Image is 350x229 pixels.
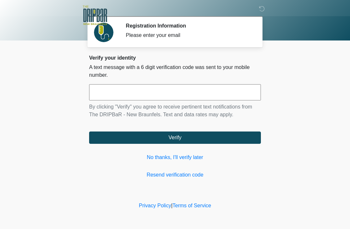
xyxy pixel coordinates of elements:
[94,23,113,42] img: Agent Avatar
[89,103,261,119] p: By clicking "Verify" you agree to receive pertinent text notifications from The DRIPBaR - New Bra...
[89,154,261,161] a: No thanks, I'll verify later
[89,132,261,144] button: Verify
[83,5,107,26] img: The DRIPBaR - New Braunfels Logo
[172,203,211,208] a: Terms of Service
[89,55,261,61] h2: Verify your identity
[89,63,261,79] p: A text message with a 6 digit verification code was sent to your mobile number.
[89,171,261,179] a: Resend verification code
[139,203,171,208] a: Privacy Policy
[171,203,172,208] a: |
[126,31,251,39] div: Please enter your email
